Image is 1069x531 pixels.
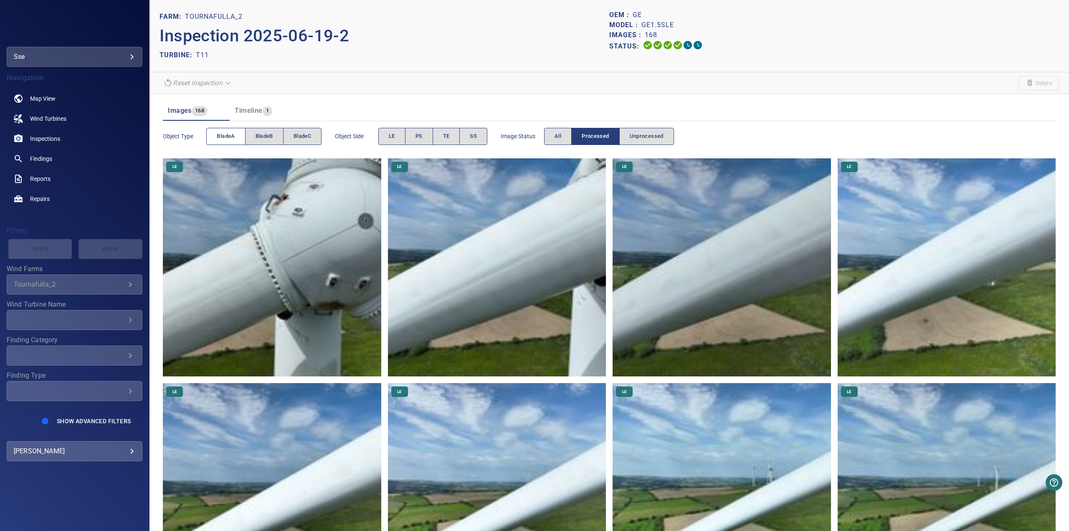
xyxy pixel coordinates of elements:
svg: ML Processing 100% [673,40,683,50]
span: TE [443,132,450,141]
a: inspections noActive [7,129,142,149]
a: windturbines noActive [7,109,142,129]
div: Reset inspection [160,76,236,90]
p: GE [633,10,642,20]
button: Show Advanced Filters [52,414,136,428]
span: All [555,132,561,141]
label: Finding Category [7,337,142,343]
svg: Uploading 100% [643,40,653,50]
span: 1 [263,106,272,116]
svg: Classification 0% [693,40,703,50]
img: sse-logo [61,21,89,29]
span: Repairs [30,195,50,203]
h4: Filters [7,226,142,235]
span: Processed [582,132,609,141]
button: PS [405,128,433,145]
p: FARM: [160,12,185,22]
span: LE [392,164,407,170]
span: LE [617,389,632,395]
span: bladeC [294,132,311,141]
label: Wind Turbine Name [7,301,142,308]
label: Wind Farms [7,266,142,272]
p: Inspection 2025-06-19-2 [160,23,609,48]
svg: Matching 0% [683,40,693,50]
button: TE [433,128,460,145]
button: Processed [571,128,619,145]
span: Inspections [30,135,60,143]
p: Status: [609,40,643,52]
span: LE [167,389,182,395]
a: reports noActive [7,169,142,189]
div: objectType [206,128,322,145]
div: imageStatus [544,128,674,145]
span: bladeB [256,132,273,141]
button: bladeC [283,128,322,145]
svg: Selecting 100% [663,40,673,50]
span: Timeline [235,107,262,114]
div: sse [14,50,135,64]
span: Unprocessed [630,132,664,141]
span: Object type [163,132,206,140]
p: OEM : [609,10,633,20]
span: LE [392,389,407,395]
span: PS [415,132,423,141]
div: Tournafulla_2 [14,280,125,288]
button: LE [378,128,405,145]
span: LE [842,164,856,170]
span: Map View [30,94,56,103]
span: SS [470,132,477,141]
a: repairs noActive [7,189,142,209]
button: Unprocessed [619,128,674,145]
p: Model : [609,20,641,30]
a: findings noActive [7,149,142,169]
button: bladeB [245,128,284,145]
div: Finding Category [7,346,142,366]
button: SS [459,128,487,145]
em: Reset inspection [173,79,222,87]
span: Image Status [501,132,544,140]
span: Reports [30,175,51,183]
button: bladeA [206,128,245,145]
div: [PERSON_NAME] [14,445,135,458]
svg: Data Formatted 100% [653,40,663,50]
div: sse [7,47,142,67]
p: Images : [609,30,645,40]
span: Wind Turbines [30,114,66,123]
span: LE [617,164,632,170]
h4: Navigation [7,74,142,82]
span: LE [389,132,395,141]
span: LE [167,164,182,170]
div: Wind Turbine Name [7,310,142,330]
p: 168 [645,30,657,40]
label: Finding Type [7,372,142,379]
span: Findings [30,155,52,163]
span: Unable to delete the inspection due to your user permissions [1019,76,1059,90]
div: Wind Farms [7,274,142,295]
a: map noActive [7,89,142,109]
div: objectSide [378,128,487,145]
span: 168 [192,106,208,116]
span: Object Side [335,132,378,140]
span: Show Advanced Filters [57,418,131,424]
div: Finding Type [7,381,142,401]
span: LE [842,389,856,395]
p: T11 [196,50,209,60]
button: All [544,128,572,145]
p: Tournafulla_2 [185,12,243,22]
span: bladeA [217,132,235,141]
p: TURBINE: [160,50,196,60]
p: GE1.5SLE [641,20,674,30]
span: Images [168,107,191,114]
